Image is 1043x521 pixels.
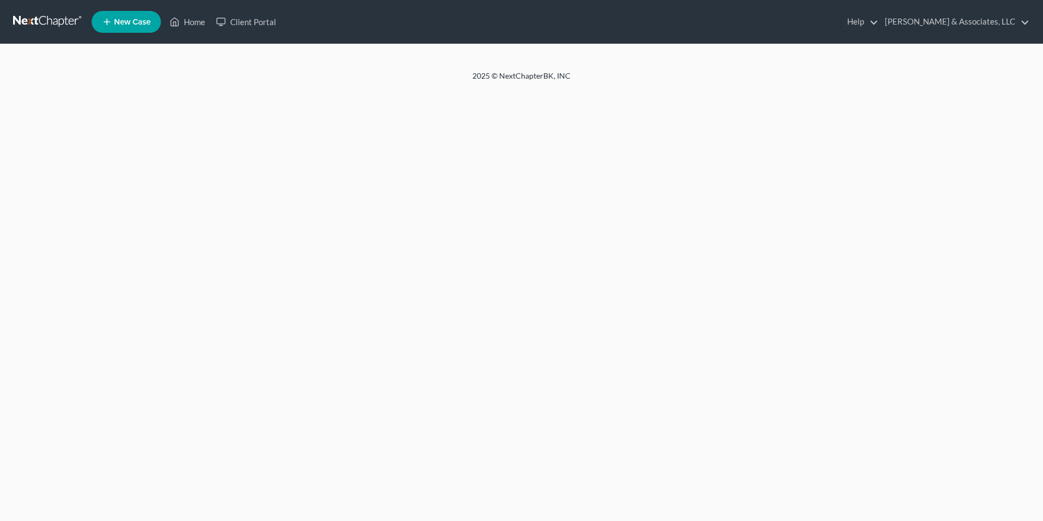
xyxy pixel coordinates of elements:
[164,12,211,32] a: Home
[842,12,878,32] a: Help
[211,12,281,32] a: Client Portal
[879,12,1029,32] a: [PERSON_NAME] & Associates, LLC
[211,70,832,90] div: 2025 © NextChapterBK, INC
[92,11,161,33] new-legal-case-button: New Case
